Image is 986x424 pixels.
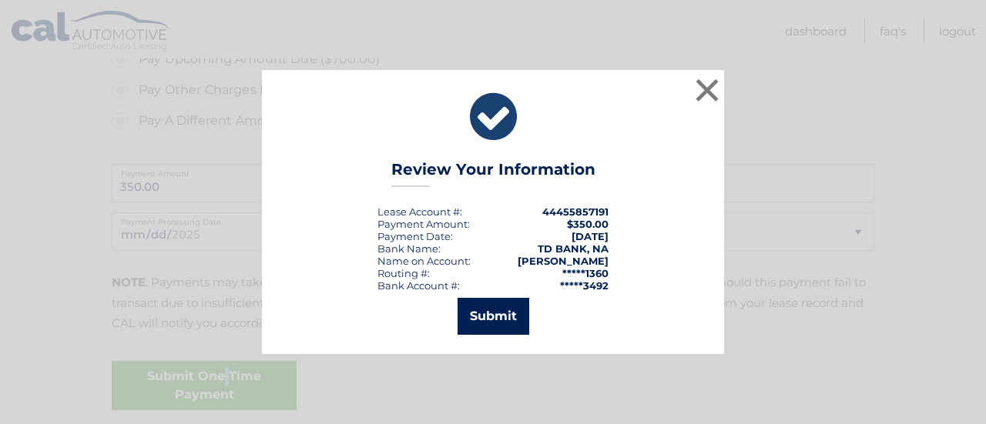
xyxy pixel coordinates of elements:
[377,205,462,218] div: Lease Account #:
[377,218,470,230] div: Payment Amount:
[518,255,609,267] strong: [PERSON_NAME]
[538,242,609,255] strong: TD BANK, NA
[572,230,609,242] span: [DATE]
[377,230,451,242] span: Payment Date
[391,160,595,187] h3: Review Your Information
[458,298,529,335] button: Submit
[567,218,609,230] span: $350.00
[542,205,609,218] strong: 44455857191
[377,255,471,267] div: Name on Account:
[692,75,723,105] button: ×
[377,230,453,242] div: :
[377,242,441,255] div: Bank Name:
[377,267,430,279] div: Routing #:
[377,279,460,292] div: Bank Account #:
